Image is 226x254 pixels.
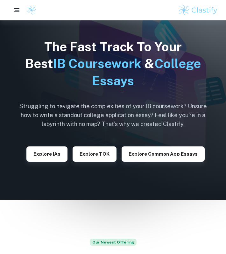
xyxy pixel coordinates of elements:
[122,146,205,162] button: Explore Common App essays
[14,38,212,89] h1: The Fast Track To Your Best &
[26,151,67,157] a: Explore IAs
[14,102,212,129] h6: Struggling to navigate the complexities of your IB coursework? Unsure how to write a standout col...
[73,146,117,162] button: Explore TOK
[92,56,201,88] span: College Essays
[53,56,141,71] span: IB Coursework
[23,5,36,15] a: Clastify logo
[122,151,205,157] a: Explore Common App essays
[90,239,137,246] span: Our Newest Offering
[178,4,218,17] img: Clastify logo
[26,146,67,162] button: Explore IAs
[73,151,117,157] a: Explore TOK
[27,5,36,15] img: Clastify logo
